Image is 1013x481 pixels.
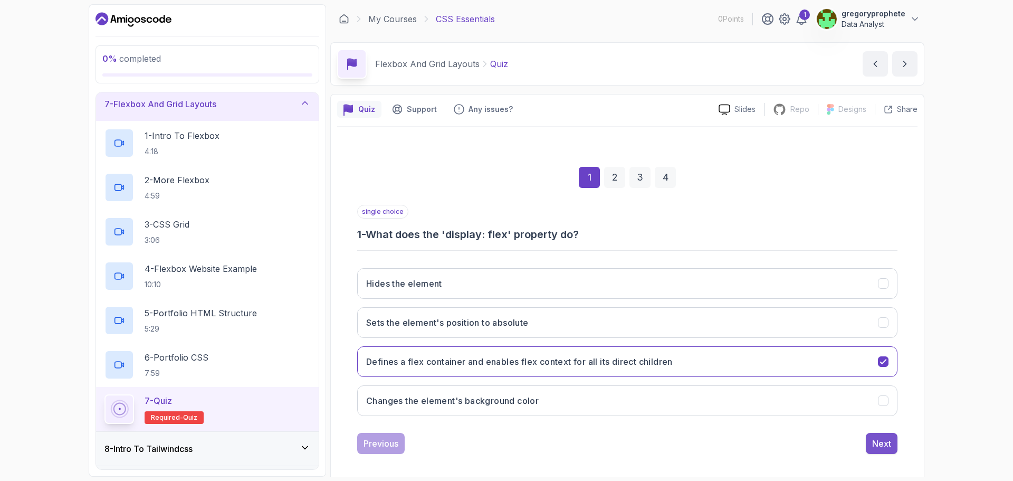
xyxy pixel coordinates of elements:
[872,437,891,450] div: Next
[339,14,349,24] a: Dashboard
[366,316,529,329] h3: Sets the element's position to absolute
[145,174,209,186] p: 2 - More Flexbox
[366,394,539,407] h3: Changes the element's background color
[104,394,310,424] button: 7-QuizRequired-quiz
[104,261,310,291] button: 4-Flexbox Website Example10:10
[795,13,808,25] a: 1
[104,217,310,247] button: 3-CSS Grid3:06
[104,128,310,158] button: 1-Intro To Flexbox4:18
[710,104,764,115] a: Slides
[104,442,193,455] h3: 8 - Intro To Tailwindcss
[104,306,310,335] button: 5-Portfolio HTML Structure5:29
[145,394,172,407] p: 7 - Quiz
[407,104,437,115] p: Support
[357,346,897,377] button: Defines a flex container and enables flex context for all its direct children
[816,8,920,30] button: user profile imagegregorypropheteData Analyst
[357,307,897,338] button: Sets the element's position to absolute
[386,101,443,118] button: Support button
[357,268,897,299] button: Hides the element
[102,53,117,64] span: 0 %
[145,146,219,157] p: 4:18
[145,191,209,201] p: 4:59
[145,218,189,231] p: 3 - CSS Grid
[842,19,905,30] p: Data Analyst
[364,437,398,450] div: Previous
[838,104,866,115] p: Designs
[490,58,508,70] p: Quiz
[368,13,417,25] a: My Courses
[734,104,756,115] p: Slides
[629,167,651,188] div: 3
[104,173,310,202] button: 2-More Flexbox4:59
[817,9,837,29] img: user profile image
[145,129,219,142] p: 1 - Intro To Flexbox
[358,104,375,115] p: Quiz
[151,413,183,422] span: Required-
[897,104,918,115] p: Share
[469,104,513,115] p: Any issues?
[579,167,600,188] div: 1
[145,307,257,319] p: 5 - Portfolio HTML Structure
[866,433,897,454] button: Next
[799,10,810,20] div: 1
[357,385,897,416] button: Changes the element's background color
[104,350,310,380] button: 6-Portfolio CSS7:59
[366,277,442,290] h3: Hides the element
[718,14,744,24] p: 0 Points
[436,13,495,25] p: CSS Essentials
[145,235,189,246] p: 3:06
[366,355,673,368] h3: Defines a flex container and enables flex context for all its direct children
[357,205,408,219] p: single choice
[96,87,319,121] button: 7-Flexbox And Grid Layouts
[863,51,888,77] button: previous content
[145,279,257,290] p: 10:10
[102,53,161,64] span: completed
[842,8,905,19] p: gregoryprophete
[337,101,381,118] button: quiz button
[875,104,918,115] button: Share
[104,98,216,110] h3: 7 - Flexbox And Grid Layouts
[95,11,171,28] a: Dashboard
[357,227,897,242] h3: 1 - What does the 'display: flex' property do?
[892,51,918,77] button: next content
[375,58,480,70] p: Flexbox And Grid Layouts
[145,262,257,275] p: 4 - Flexbox Website Example
[357,433,405,454] button: Previous
[447,101,519,118] button: Feedback button
[96,432,319,466] button: 8-Intro To Tailwindcss
[145,368,208,379] p: 7:59
[183,413,197,422] span: quiz
[655,167,676,188] div: 4
[145,351,208,364] p: 6 - Portfolio CSS
[145,324,257,334] p: 5:29
[790,104,809,115] p: Repo
[604,167,625,188] div: 2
